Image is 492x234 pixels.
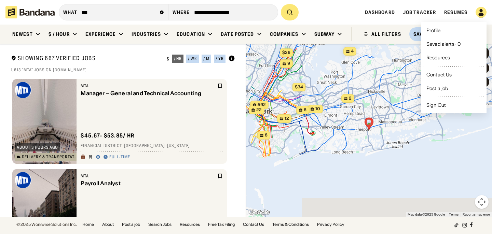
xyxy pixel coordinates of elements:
div: Industries [132,31,161,37]
div: Sign Out [426,103,446,107]
a: Open this area in Google Maps (opens a new window) [248,208,270,217]
a: Terms (opens in new tab) [449,213,459,216]
div: Education [177,31,205,37]
a: Terms & Conditions [272,222,309,226]
div: $ 45.67 - $53.85 / hr [81,132,135,139]
img: MTA logo [15,82,31,98]
div: Experience [85,31,116,37]
div: Profile [426,28,440,33]
a: Resumes [444,9,467,15]
span: 6 [304,107,306,113]
img: Google [248,208,270,217]
div: Payroll Analyst [81,180,216,187]
div: MTA [81,173,216,179]
a: Saved alerts · 0 [424,39,484,49]
div: Delivery & Transportation [22,155,78,159]
a: Contact Us [243,222,264,226]
div: Contact Us [426,72,452,77]
span: 8 [265,132,268,138]
div: Where [173,9,190,15]
div: ALL FILTERS [371,32,401,36]
div: about 3 hours ago [17,145,58,149]
a: Job Tracker [403,9,436,15]
span: 2 [349,96,352,101]
div: Save Alert [413,31,442,37]
div: $ / hour [49,31,70,37]
div: / m [203,57,209,61]
a: Free Tax Filing [208,222,235,226]
button: Map camera controls [475,195,489,209]
span: $26 [282,50,290,55]
span: 22 [256,107,262,113]
span: $34 [295,84,303,89]
span: 12 [285,116,289,121]
div: what [63,9,77,15]
div: © 2025 Workwise Solutions Inc. [16,222,77,226]
div: Date Posted [221,31,254,37]
a: Resources [424,52,484,63]
div: grid [11,76,235,217]
div: 1,613 "mta" jobs on [DOMAIN_NAME] [11,67,235,73]
div: Companies [270,31,299,37]
a: Contact Us [424,69,484,80]
div: Resources [426,55,450,60]
span: 4 [351,48,354,54]
span: Map data ©2025 Google [408,213,445,216]
div: / hr [174,57,182,61]
span: 10 [315,106,320,112]
div: Financial District · [GEOGRAPHIC_DATA] · [US_STATE] [81,143,223,149]
div: Showing 667 Verified Jobs [11,55,161,63]
div: Manager – General and Technical Accounting [81,90,216,97]
a: Resources [180,222,200,226]
a: Home [82,222,94,226]
a: Post a job [424,83,484,94]
div: Post a job [426,86,448,91]
a: Report a map error [463,213,490,216]
img: Bandana logotype [5,6,55,18]
a: Search Jobs [148,222,172,226]
div: Newest [12,31,33,37]
a: Privacy Policy [317,222,344,226]
span: 9 [287,61,290,67]
a: About [102,222,114,226]
div: / wk [188,57,197,61]
img: MTA logo [15,172,31,188]
div: / yr [216,57,224,61]
div: Full-time [109,155,130,160]
div: $ [167,56,169,62]
div: MTA [81,83,216,89]
a: Dashboard [365,9,395,15]
div: Subway [314,31,335,37]
div: Saved alerts · 0 [426,42,461,46]
a: Profile [424,25,484,36]
span: 592 [258,102,266,108]
a: Post a job [122,222,140,226]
